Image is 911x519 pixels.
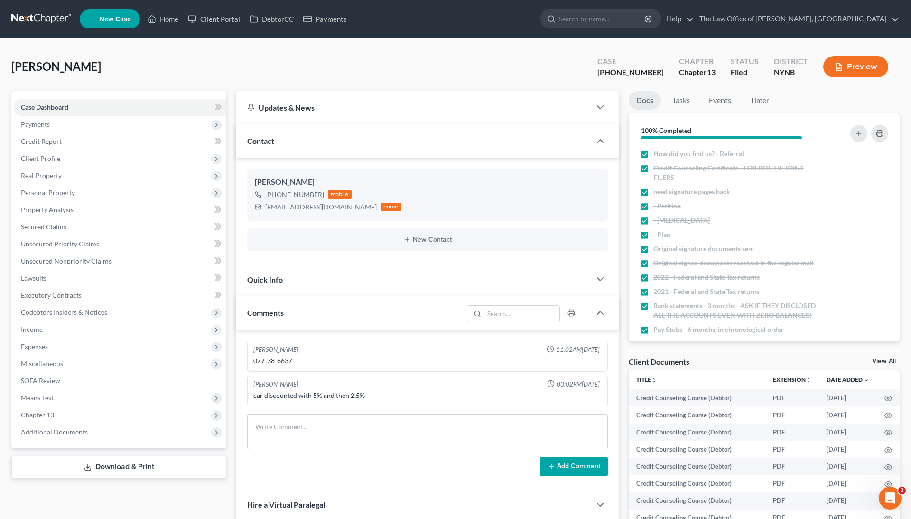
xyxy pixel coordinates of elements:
td: PDF [765,492,819,509]
span: SOFA Review [21,377,60,385]
span: - Petition [653,201,681,211]
td: [DATE] [819,458,877,475]
span: Hire a Virtual Paralegal [247,500,325,509]
i: unfold_more [651,377,657,383]
a: Home [143,10,183,28]
a: Payments [298,10,352,28]
span: 13 [707,67,716,76]
a: View All [872,358,896,365]
button: New Contact [255,236,600,244]
span: Secured Claims [21,223,66,231]
a: Date Added expand_more [827,376,869,383]
td: PDF [765,458,819,475]
span: Payments [21,120,50,128]
td: [DATE] [819,406,877,424]
span: How did you find us? - Referral [653,149,744,159]
div: home [381,203,401,211]
a: Extensionunfold_more [773,376,811,383]
a: Titleunfold_more [636,376,657,383]
td: PDF [765,424,819,441]
span: 2022 - Federal and State Tax returns [653,273,760,282]
a: Property Analysis [13,201,226,218]
a: Secured Claims [13,218,226,236]
span: Credit Counseling Certificate - FOR BOTH IF JOINT FILERS [653,163,824,182]
span: Contact [247,136,274,145]
span: - [MEDICAL_DATA] [653,216,710,225]
span: Unsecured Nonpriority Claims [21,257,112,265]
span: Case Dashboard [21,103,68,111]
a: The Law Office of [PERSON_NAME], [GEOGRAPHIC_DATA] [695,10,899,28]
div: NYNB [774,67,808,78]
td: [DATE] [819,389,877,406]
div: Filed [731,67,759,78]
div: Updates & News [247,103,579,113]
span: - Plan [653,230,670,239]
button: Preview [823,56,888,77]
div: [PERSON_NAME] [253,380,298,389]
span: Property Analysis [21,206,74,214]
a: Download & Print [11,456,226,478]
td: PDF [765,441,819,458]
a: Timer [743,91,777,110]
button: Add Comment [540,457,608,477]
td: PDF [765,475,819,492]
iframe: Intercom live chat [879,487,902,510]
input: Search... [484,306,559,322]
a: Lawsuits [13,270,226,287]
td: PDF [765,389,819,406]
span: Comments [247,308,284,317]
strong: 100% Completed [641,126,691,134]
span: Codebtors Insiders & Notices [21,308,107,316]
div: [EMAIL_ADDRESS][DOMAIN_NAME] [265,202,377,212]
span: Quick Info [247,275,283,284]
a: Unsecured Nonpriority Claims [13,253,226,270]
span: 2021 - Federal and State Tax returns [653,287,760,296]
a: Executory Contracts [13,287,226,304]
div: car discounted with 5% and then 2.5% [253,391,602,400]
a: Docs [629,91,661,110]
a: Case Dashboard [13,99,226,116]
td: Credit Counseling Course (Debtor) [629,441,765,458]
span: Executory Contracts [21,291,82,299]
div: District [774,56,808,67]
span: Client Profile [21,154,60,162]
a: Unsecured Priority Claims [13,236,226,253]
span: Income [21,325,43,333]
span: Real Property [21,171,62,179]
a: Help [662,10,694,28]
span: Miscellaneous [21,359,63,368]
div: [PERSON_NAME] [253,345,298,354]
span: 2 [898,487,906,494]
div: Client Documents [629,357,689,367]
a: Client Portal [183,10,245,28]
span: Expenses [21,342,48,350]
div: Status [731,56,759,67]
td: Credit Counseling Course (Debtor) [629,406,765,424]
a: Credit Report [13,133,226,150]
span: Unsecured Priority Claims [21,240,99,248]
td: [DATE] [819,475,877,492]
span: Original signed documents received in the regular mail [653,258,814,268]
div: [PHONE_NUMBER] [265,190,324,199]
div: Case [597,56,664,67]
a: Tasks [665,91,697,110]
div: Chapter [679,67,716,78]
a: Events [701,91,739,110]
td: [DATE] [819,424,877,441]
span: Means Test [21,394,54,402]
td: Credit Counseling Course (Debtor) [629,389,765,406]
a: DebtorCC [245,10,298,28]
i: unfold_more [806,377,811,383]
span: Bank statements - 3 months - ASK IF THEY DISCLOSED ALL THE ACCOUNTS EVEN WITH ZERO BALANCES! [653,301,824,320]
td: Credit Counseling Course (Debtor) [629,458,765,475]
span: Drivers license [653,339,697,349]
input: Search by name... [559,10,646,28]
span: Additional Documents [21,428,88,436]
span: Personal Property [21,189,75,197]
td: Credit Counseling Course (Debtor) [629,424,765,441]
div: Chapter [679,56,716,67]
i: expand_more [864,377,869,383]
span: New Case [99,16,131,23]
div: [PHONE_NUMBER] [597,67,664,78]
span: 03:02PM[DATE] [557,380,600,389]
